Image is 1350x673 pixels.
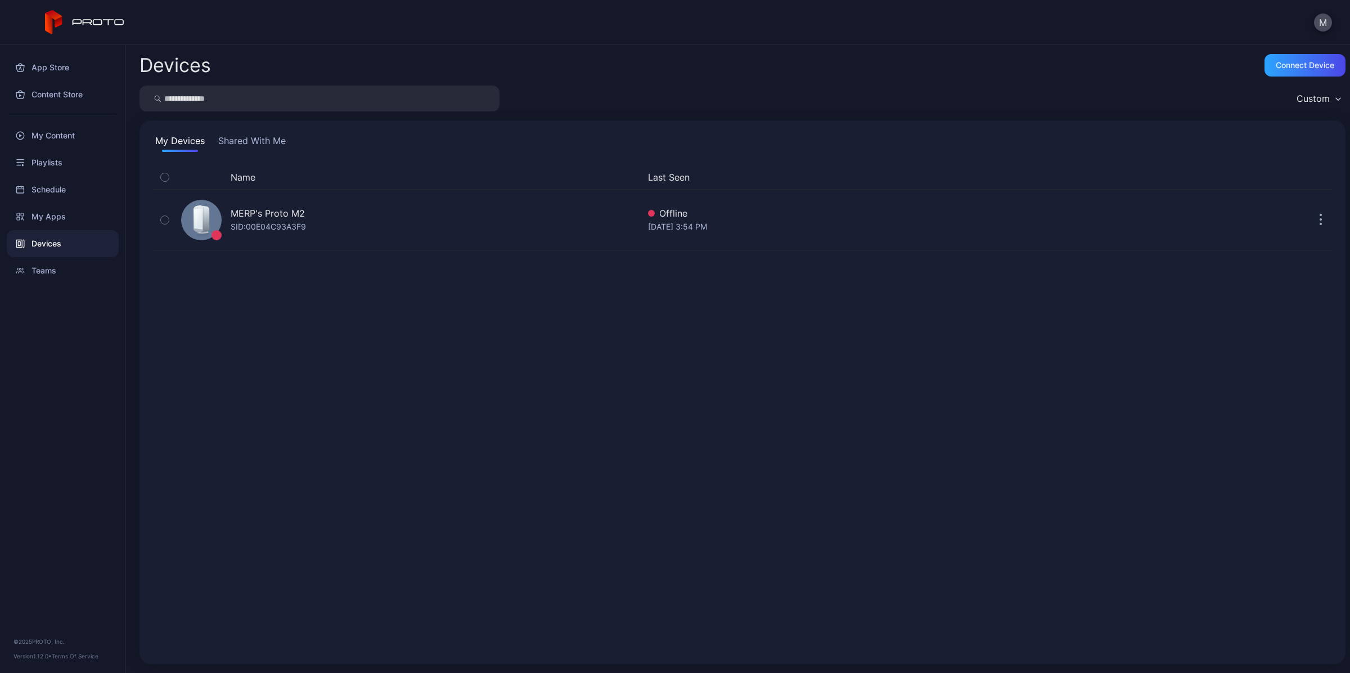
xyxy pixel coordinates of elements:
[7,230,119,257] a: Devices
[52,653,98,659] a: Terms Of Service
[7,149,119,176] a: Playlists
[1195,171,1296,184] div: Update Device
[7,176,119,203] a: Schedule
[13,637,112,646] div: © 2025 PROTO, Inc.
[1297,93,1330,104] div: Custom
[648,207,1190,220] div: Offline
[1291,86,1345,111] button: Custom
[153,134,207,152] button: My Devices
[648,171,1186,184] button: Last Seen
[7,54,119,81] a: App Store
[231,171,255,184] button: Name
[1309,171,1332,184] div: Options
[1264,54,1345,77] button: Connect device
[231,207,305,220] div: MERP's Proto M2
[13,653,52,659] span: Version 1.12.0 •
[139,55,211,75] h2: Devices
[7,122,119,149] a: My Content
[1276,61,1334,70] div: Connect device
[7,203,119,230] a: My Apps
[7,257,119,284] a: Teams
[1314,14,1332,32] button: M
[231,220,306,234] div: SID: 00E04C93A3F9
[216,134,288,152] button: Shared With Me
[648,220,1190,234] div: [DATE] 3:54 PM
[7,81,119,108] a: Content Store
